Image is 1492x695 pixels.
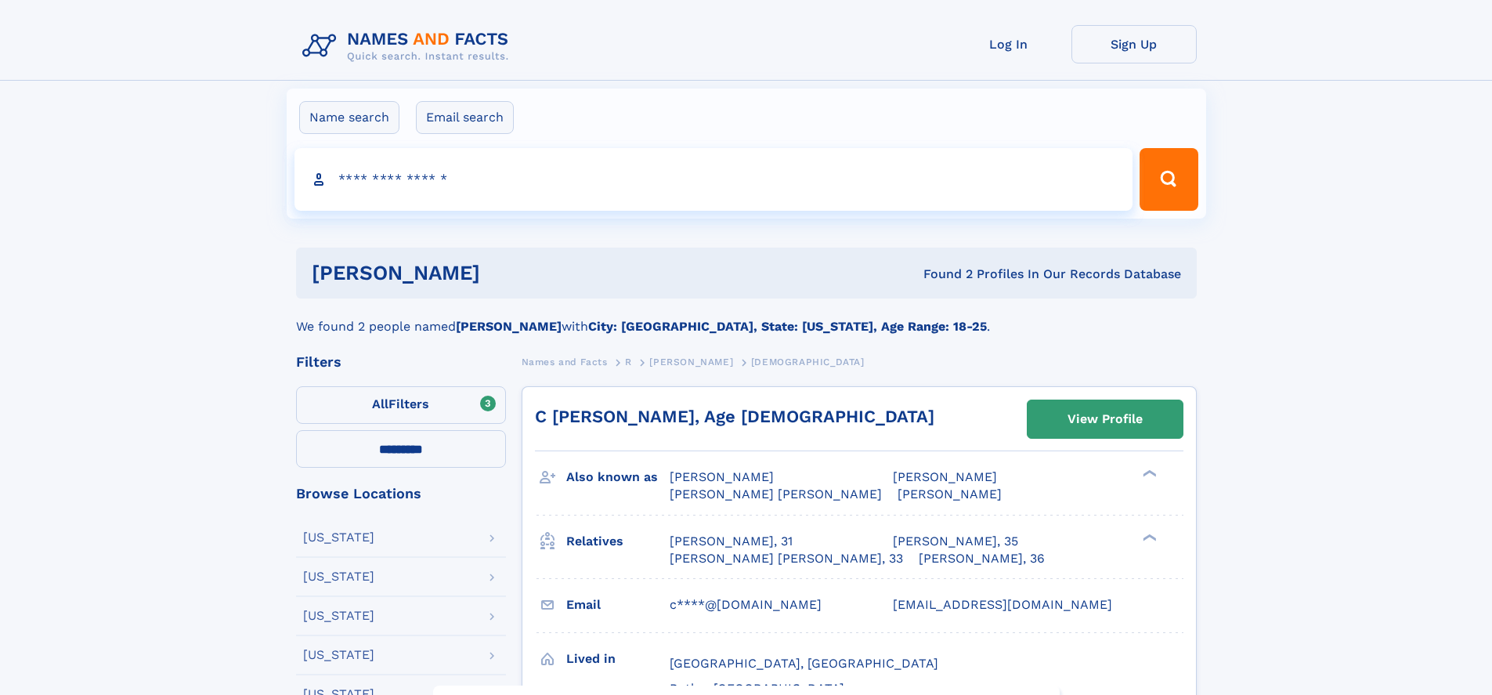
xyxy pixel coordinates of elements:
a: [PERSON_NAME], 35 [893,533,1018,550]
div: ❯ [1139,469,1158,479]
a: C [PERSON_NAME], Age [DEMOGRAPHIC_DATA] [535,407,934,426]
span: [EMAIL_ADDRESS][DOMAIN_NAME] [893,597,1112,612]
h3: Also known as [566,464,670,490]
span: [PERSON_NAME] [649,357,733,367]
label: Email search [416,101,514,134]
div: [US_STATE] [303,610,374,622]
div: [US_STATE] [303,531,374,544]
div: View Profile [1068,401,1143,437]
span: All [372,396,388,411]
div: Filters [296,355,506,369]
span: R [625,357,632,367]
b: [PERSON_NAME] [456,319,562,334]
h3: Email [566,592,670,618]
img: Logo Names and Facts [296,25,522,67]
a: [PERSON_NAME] [649,352,733,371]
a: [PERSON_NAME], 36 [919,550,1045,567]
div: [US_STATE] [303,570,374,583]
button: Search Button [1140,148,1198,211]
a: Log In [946,25,1071,63]
input: search input [294,148,1133,211]
label: Name search [299,101,399,134]
div: Browse Locations [296,487,506,501]
a: [PERSON_NAME] [PERSON_NAME], 33 [670,550,903,567]
label: Filters [296,386,506,424]
h3: Relatives [566,528,670,555]
div: Found 2 Profiles In Our Records Database [702,266,1181,283]
div: [US_STATE] [303,649,374,661]
span: [PERSON_NAME] [670,469,774,484]
span: [DEMOGRAPHIC_DATA] [751,357,865,367]
span: [PERSON_NAME] [PERSON_NAME] [670,487,882,501]
a: Names and Facts [522,352,608,371]
a: View Profile [1028,400,1183,438]
a: R [625,352,632,371]
h3: Lived in [566,646,670,672]
a: [PERSON_NAME], 31 [670,533,793,550]
b: City: [GEOGRAPHIC_DATA], State: [US_STATE], Age Range: 18-25 [588,319,987,334]
a: Sign Up [1071,25,1197,63]
div: We found 2 people named with . [296,299,1197,336]
h1: [PERSON_NAME] [312,263,702,283]
div: ❯ [1139,532,1158,542]
span: [GEOGRAPHIC_DATA], [GEOGRAPHIC_DATA] [670,656,938,671]
span: [PERSON_NAME] [898,487,1002,501]
span: [PERSON_NAME] [893,469,997,484]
